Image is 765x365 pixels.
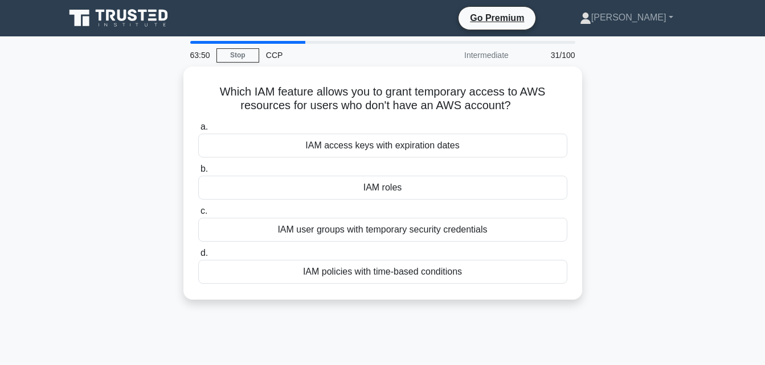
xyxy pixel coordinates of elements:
span: d. [201,248,208,258]
div: IAM policies with time-based conditions [198,260,567,284]
span: c. [201,206,207,215]
a: Stop [216,48,259,63]
div: CCP [259,44,416,67]
div: IAM user groups with temporary security credentials [198,218,567,242]
a: [PERSON_NAME] [553,6,701,29]
span: b. [201,164,208,173]
div: 63:50 [183,44,216,67]
div: Intermediate [416,44,516,67]
div: IAM access keys with expiration dates [198,134,567,157]
div: IAM roles [198,176,567,200]
div: 31/100 [516,44,582,67]
h5: Which IAM feature allows you to grant temporary access to AWS resources for users who don't have ... [197,85,568,113]
span: a. [201,122,208,131]
a: Go Premium [463,11,531,25]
